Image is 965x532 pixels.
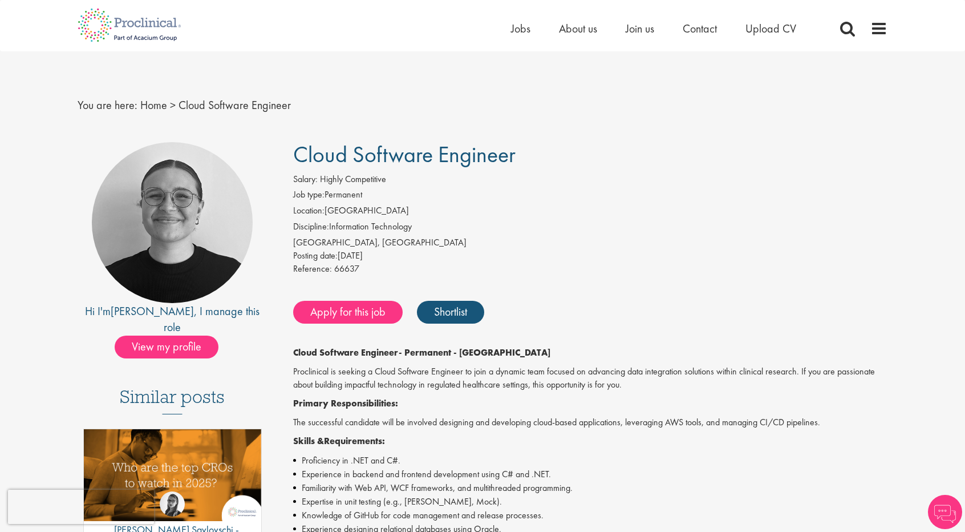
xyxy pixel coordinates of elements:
[399,346,550,358] strong: - Permanent - [GEOGRAPHIC_DATA]
[745,21,796,36] a: Upload CV
[293,249,338,261] span: Posting date:
[293,346,399,358] strong: Cloud Software Engineer
[179,98,291,112] span: Cloud Software Engineer
[140,98,167,112] a: breadcrumb link
[293,204,325,217] label: Location:
[120,387,225,414] h3: Similar posts
[293,435,324,447] strong: Skills &
[84,429,261,530] a: Link to a post
[928,495,962,529] img: Chatbot
[293,249,888,263] div: [DATE]
[160,491,185,517] img: Theodora Savlovschi - Wicks
[111,304,194,319] a: [PERSON_NAME]
[683,21,717,36] a: Contact
[293,365,888,392] p: Proclinical is seeking a Cloud Software Engineer to join a dynamic team focused on advancing data...
[320,173,386,185] span: Highly Competitive
[324,435,385,447] strong: Requirements:
[115,338,230,353] a: View my profile
[334,263,359,275] span: 66637
[293,173,318,186] label: Salary:
[293,509,888,522] li: Knowledge of GitHub for code management and release processes.
[417,301,484,324] a: Shortlist
[293,220,329,233] label: Discipline:
[293,397,398,409] strong: Primary Responsibilities:
[293,140,516,169] span: Cloud Software Engineer
[293,467,888,481] li: Experience in backend and frontend development using C# and .NET.
[293,188,325,201] label: Job type:
[293,204,888,220] li: [GEOGRAPHIC_DATA]
[8,490,154,524] iframe: reCAPTCHA
[115,336,218,358] span: View my profile
[293,454,888,467] li: Proficiency in .NET and C#.
[293,301,403,324] a: Apply for this job
[293,188,888,204] li: Permanent
[626,21,654,36] a: Join us
[293,236,888,249] div: [GEOGRAPHIC_DATA], [GEOGRAPHIC_DATA]
[293,220,888,236] li: Information Technology
[293,495,888,509] li: Expertise in unit testing (e.g., [PERSON_NAME], Mock).
[511,21,530,36] a: Jobs
[92,142,253,303] img: imeage of recruiter Emma Pretorious
[84,429,261,521] img: Top 10 CROs 2025 | Proclinical
[293,416,888,429] p: The successful candidate will be involved designing and developing cloud-based applications, leve...
[293,481,888,495] li: Familiarity with Web API, WCF frameworks, and multithreaded programming.
[559,21,597,36] a: About us
[78,98,137,112] span: You are here:
[78,303,267,336] div: Hi I'm , I manage this role
[170,98,176,112] span: >
[293,263,332,276] label: Reference:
